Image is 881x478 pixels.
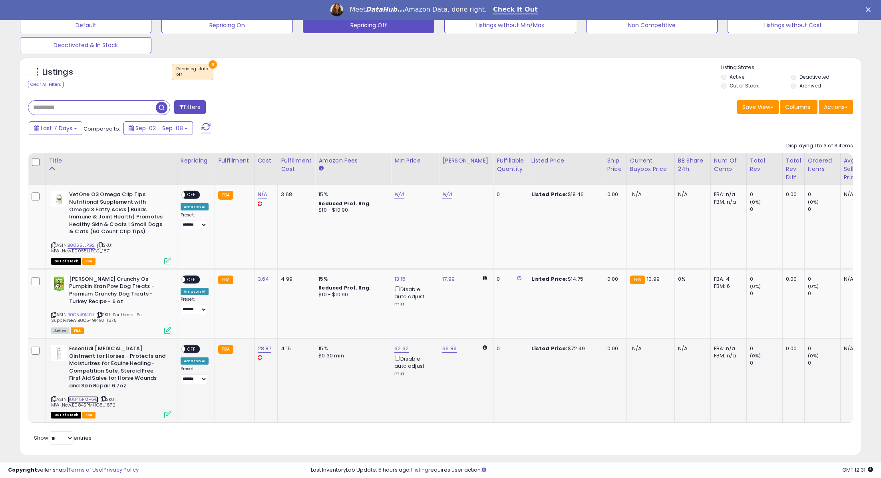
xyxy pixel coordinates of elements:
div: 0.00 [786,191,798,198]
b: Listed Price: [531,345,568,352]
div: Ship Price [607,157,623,173]
label: Archived [799,82,821,89]
button: Deactivated & In Stock [20,37,151,53]
div: ASIN: [51,191,171,263]
div: 0 [750,191,782,198]
div: [PERSON_NAME] [442,157,490,165]
span: Show: entries [34,434,91,442]
img: 41AaNE-c5qL._SL40_.jpg [51,276,67,292]
div: Ordered Items [808,157,837,173]
div: Displaying 1 to 3 of 3 items [786,142,853,150]
div: 0 [497,191,521,198]
div: Repricing [181,157,211,165]
b: Essential [MEDICAL_DATA] Ointment for Horses - Protects and Moisturizes for Equine Healing - Comp... [69,345,166,391]
div: seller snap | | [8,466,139,474]
strong: Copyright [8,466,37,474]
div: Avg Selling Price [844,157,873,182]
span: | SKU: MWI.New.B0055LLPG2_1871 [51,242,112,254]
button: Non Competitive [586,17,718,33]
small: (0%) [750,283,761,290]
img: 31gDE4jpRkL._SL40_.jpg [51,345,67,361]
div: 0 [497,276,521,283]
a: 66.89 [442,345,457,353]
span: All listings currently available for purchase on Amazon [51,327,70,334]
span: 10.99 [647,275,660,283]
span: OFF [185,192,198,198]
div: FBM: n/a [714,198,740,206]
div: $10 - $10.90 [318,292,385,298]
span: FBA [82,412,96,418]
small: Amazon Fees. [318,165,323,172]
div: 0 [750,206,782,213]
div: 0 [750,359,782,367]
div: N/A [844,345,870,352]
div: FBA: n/a [714,191,740,198]
div: 15% [318,345,385,352]
a: B0845PMHG8 [68,396,98,403]
div: FBA: n/a [714,345,740,352]
span: FBA [82,258,96,265]
div: 0 [750,276,782,283]
a: N/A [442,190,452,198]
div: N/A [844,276,870,283]
div: Clear All Filters [28,81,64,88]
span: OFF [185,276,198,283]
span: N/A [632,190,642,198]
div: $18.46 [531,191,598,198]
button: Save View [737,100,779,114]
span: N/A [632,345,642,352]
div: Disable auto adjust min [394,285,433,308]
span: Compared to: [84,125,120,133]
div: FBM: 6 [714,283,740,290]
span: All listings that are currently out of stock and unavailable for purchase on Amazon [51,412,81,418]
a: 13.15 [394,275,406,283]
b: [PERSON_NAME] Crunchy Os Pumpkin Kran Pow Dog Treats - Premium Crunchy Dog Treats - Turkey Recipe... [69,276,166,307]
small: (0%) [750,353,761,359]
div: 4.15 [281,345,309,352]
span: | SKU: Southeast Pet Supply.New.B0C549149J_1875 [51,311,143,323]
div: Total Rev. [750,157,779,173]
div: 0.00 [607,276,620,283]
span: Sep-02 - Sep-08 [135,124,183,132]
i: DataHub... [366,6,404,13]
div: Preset: [181,366,209,384]
div: Amazon AI [181,357,209,365]
div: Title [49,157,174,165]
div: Min Price [394,157,436,165]
p: Listing States: [721,64,861,71]
button: Repricing Off [303,17,434,33]
button: Repricing On [161,17,293,33]
button: Sep-02 - Sep-08 [123,121,193,135]
b: VetOne O3 Omega Clip Tips Nutritional Supplement with Omega 3 Fatty Acids | Builds Immune & Joint... [69,191,166,237]
div: 0 [808,276,840,283]
div: Preset: [181,212,209,230]
div: Amazon AI [181,203,209,210]
a: 28.87 [258,345,272,353]
small: (0%) [808,353,819,359]
div: ASIN: [51,345,171,417]
div: Close [866,7,874,12]
span: FBA [71,327,84,334]
div: 0.00 [786,276,798,283]
button: Listings without Cost [728,17,859,33]
div: 15% [318,191,385,198]
div: Disable auto adjust min [394,354,433,377]
div: $10 - $10.90 [318,207,385,214]
button: Last 7 Days [29,121,82,135]
b: Reduced Prof. Rng. [318,200,371,207]
span: Columns [785,103,810,111]
div: 3.68 [281,191,309,198]
small: FBA [218,276,233,284]
div: Fulfillment Cost [281,157,312,173]
div: Num of Comp. [714,157,743,173]
div: Current Buybox Price [630,157,671,173]
a: N/A [258,190,267,198]
div: FBM: n/a [714,352,740,359]
div: ASIN: [51,276,171,333]
div: 15% [318,276,385,283]
small: FBA [630,276,645,284]
div: 0.00 [607,191,620,198]
div: $14.75 [531,276,598,283]
div: 0 [808,290,840,297]
button: Listings without Min/Max [444,17,576,33]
